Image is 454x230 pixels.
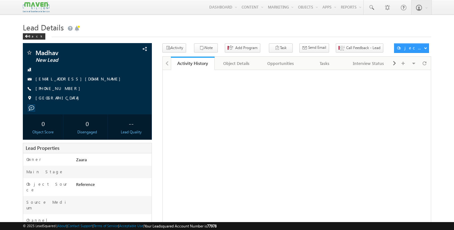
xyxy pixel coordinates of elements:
div: Lead Quality [113,129,150,135]
label: Object Source [26,181,70,193]
div: Interview Status [352,60,385,67]
button: Activity [162,43,186,53]
div: Disengaged [68,129,106,135]
div: Object Score [24,129,62,135]
button: Object Actions [394,43,429,53]
span: New Lead [36,57,115,63]
span: Zaara [76,157,87,162]
div: 0 [68,118,106,129]
div: Tasks [308,60,341,67]
label: Channel [26,217,52,223]
div: Activity History [176,60,210,66]
a: [EMAIL_ADDRESS][DOMAIN_NAME] [36,76,124,81]
a: Tasks [303,57,347,70]
a: Acceptable Use [119,224,143,228]
a: Object Details [215,57,259,70]
a: About [57,224,67,228]
label: Main Stage [26,169,64,175]
span: Madhav [36,49,115,56]
div: Object Details [220,60,253,67]
span: Lead Properties [26,145,59,151]
button: Task [269,43,293,53]
button: Call Feedback - Lead [336,43,383,53]
div: -- [113,118,150,129]
span: Your Leadsquared Account Number is [144,224,217,228]
span: Add Program [235,45,257,51]
img: Custom Logo [23,2,49,13]
span: Send Email [308,45,326,50]
a: Opportunities [259,57,303,70]
button: Note [194,43,218,53]
div: Object Actions [397,45,424,51]
div: 0 [24,118,62,129]
a: Interview Status [347,57,391,70]
div: Back [23,33,45,40]
span: Lead Details [23,22,64,32]
span: Call Feedback - Lead [346,45,380,51]
div: Reference [75,181,152,190]
span: © 2025 LeadSquared | | | | | [23,223,217,229]
a: Terms of Service [94,224,118,228]
button: Add Program [225,43,260,53]
button: Send Email [299,43,329,53]
a: Back [23,33,49,38]
span: [GEOGRAPHIC_DATA] [36,95,82,101]
label: Owner [26,157,41,162]
a: Contact Support [68,224,93,228]
label: Source Medium [26,199,70,211]
span: [PHONE_NUMBER] [36,86,83,92]
span: 77978 [207,224,217,228]
div: Opportunities [264,60,297,67]
a: Activity History [171,57,215,70]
